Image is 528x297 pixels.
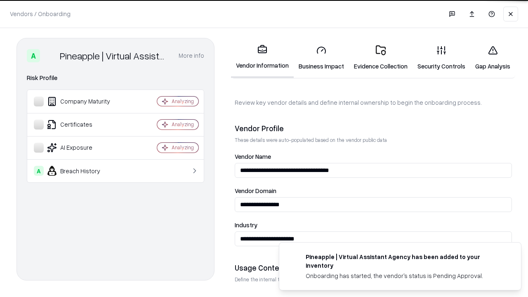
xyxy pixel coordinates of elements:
[43,49,57,62] img: Pineapple | Virtual Assistant Agency
[34,166,44,176] div: A
[179,48,204,63] button: More info
[34,143,132,153] div: AI Exposure
[235,153,512,160] label: Vendor Name
[235,188,512,194] label: Vendor Domain
[34,166,132,176] div: Breach History
[235,98,512,107] p: Review key vendor details and define internal ownership to begin the onboarding process.
[235,137,512,144] p: These details were auto-populated based on the vendor public data
[306,271,501,280] div: Onboarding has started, the vendor's status is Pending Approval.
[412,39,470,77] a: Security Controls
[27,73,204,83] div: Risk Profile
[231,38,294,78] a: Vendor Information
[172,98,194,105] div: Analyzing
[27,49,40,62] div: A
[235,123,512,133] div: Vendor Profile
[306,252,501,270] div: Pineapple | Virtual Assistant Agency has been added to your inventory
[470,39,515,77] a: Gap Analysis
[34,120,132,130] div: Certificates
[289,252,299,262] img: trypineapple.com
[172,144,194,151] div: Analyzing
[294,39,349,77] a: Business Impact
[10,9,71,18] p: Vendors / Onboarding
[34,97,132,106] div: Company Maturity
[172,121,194,128] div: Analyzing
[235,276,512,283] p: Define the internal team and reason for using this vendor. This helps assess business relevance a...
[349,39,412,77] a: Evidence Collection
[235,263,512,273] div: Usage Context
[235,222,512,228] label: Industry
[60,49,169,62] div: Pineapple | Virtual Assistant Agency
